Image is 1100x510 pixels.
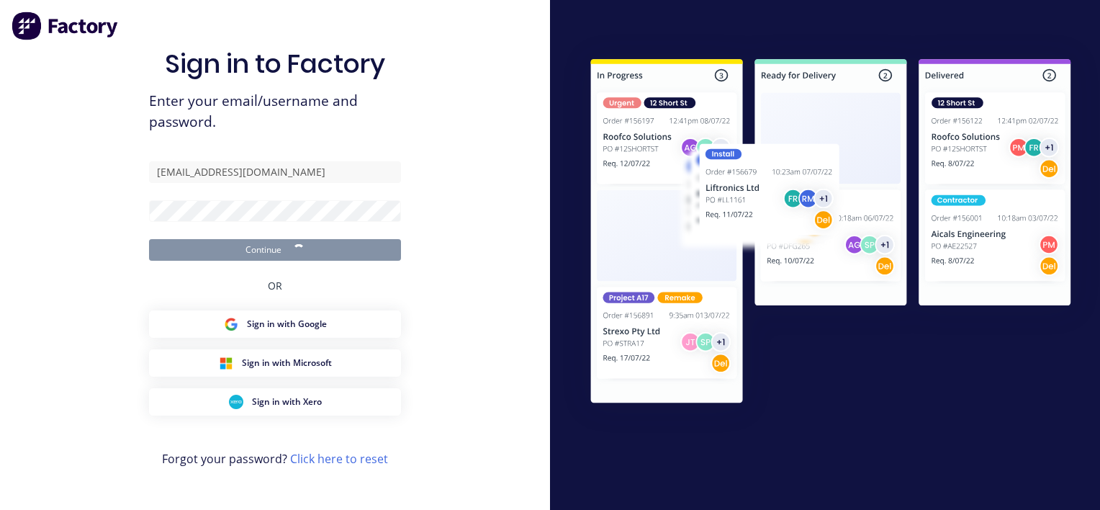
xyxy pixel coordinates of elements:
a: Click here to reset [290,451,388,467]
h1: Sign in to Factory [165,48,385,79]
button: Xero Sign inSign in with Xero [149,388,401,416]
button: Continue [149,239,401,261]
button: Google Sign inSign in with Google [149,310,401,338]
input: Email/Username [149,161,401,183]
img: Microsoft Sign in [219,356,233,370]
span: Enter your email/username and password. [149,91,401,133]
div: OR [268,261,282,310]
button: Microsoft Sign inSign in with Microsoft [149,349,401,377]
img: Xero Sign in [229,395,243,409]
img: Google Sign in [224,317,238,331]
span: Forgot your password? [162,450,388,467]
span: Sign in with Google [247,318,327,331]
img: Sign in [562,32,1100,434]
span: Sign in with Microsoft [242,357,332,370]
span: Sign in with Xero [252,395,322,408]
img: Factory [12,12,120,40]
